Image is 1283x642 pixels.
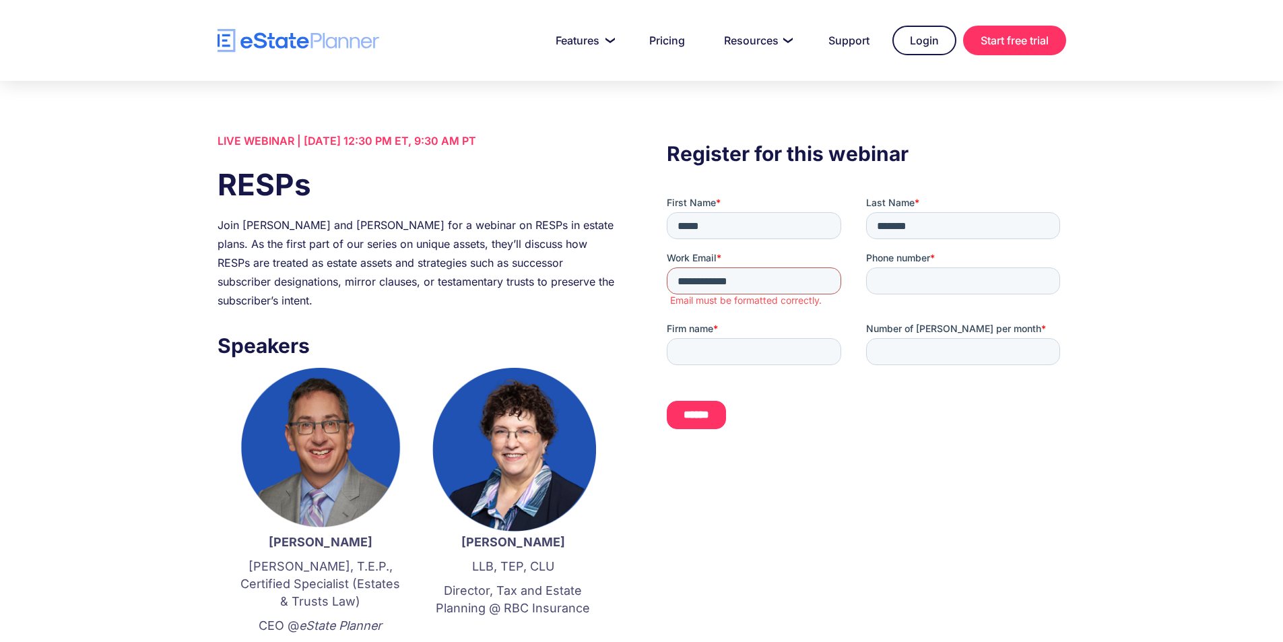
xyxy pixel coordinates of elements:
p: CEO @ [238,617,403,635]
h1: RESPs [218,164,616,205]
a: Start free trial [963,26,1066,55]
h3: Register for this webinar [667,138,1065,169]
p: ‍ [430,624,596,641]
a: home [218,29,379,53]
em: eState Planner [299,618,382,633]
div: Join [PERSON_NAME] and [PERSON_NAME] for a webinar on RESPs in estate plans. As the first part of... [218,216,616,310]
a: Login [892,26,956,55]
strong: [PERSON_NAME] [269,535,372,549]
a: Resources [708,27,805,54]
p: Director, Tax and Estate Planning @ RBC Insurance [430,582,596,617]
iframe: Form 0 [667,196,1065,453]
strong: [PERSON_NAME] [461,535,565,549]
div: LIVE WEBINAR | [DATE] 12:30 PM ET, 9:30 AM PT [218,131,616,150]
a: Features [539,27,626,54]
a: Support [812,27,886,54]
a: Pricing [633,27,701,54]
p: [PERSON_NAME], T.E.P., Certified Specialist (Estates & Trusts Law) [238,558,403,610]
h3: Speakers [218,330,616,361]
p: LLB, TEP, CLU [430,558,596,575]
